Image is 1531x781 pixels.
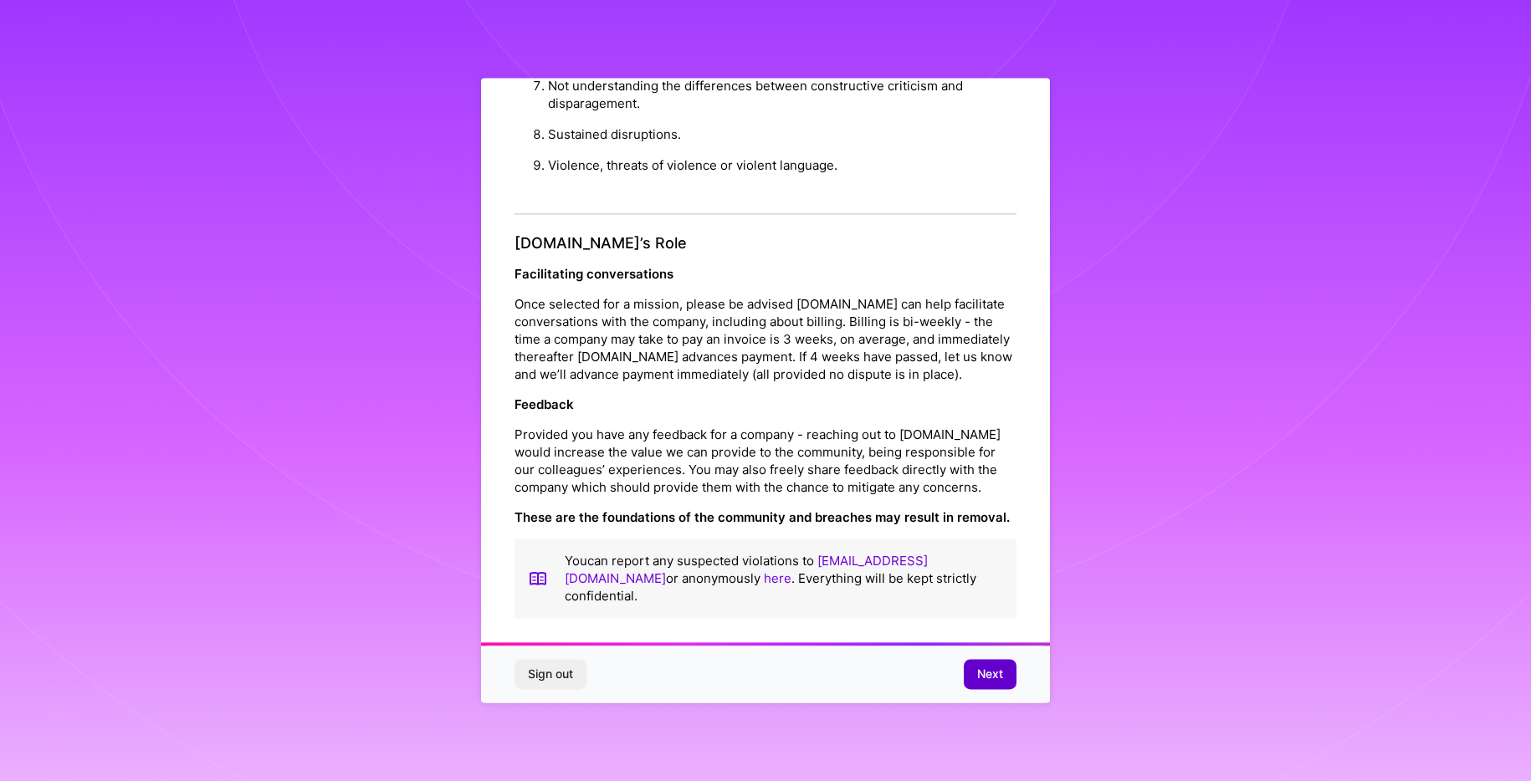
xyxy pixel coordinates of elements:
h4: [DOMAIN_NAME]’s Role [515,234,1016,253]
span: Sign out [528,666,573,683]
p: You can report any suspected violations to or anonymously . Everything will be kept strictly conf... [565,553,1003,605]
img: book icon [528,553,548,605]
button: Next [964,660,1016,690]
p: Once selected for a mission, please be advised [DOMAIN_NAME] can help facilitate conversations wi... [515,296,1016,384]
li: Sustained disruptions. [548,119,1016,150]
strong: These are the foundations of the community and breaches may result in removal. [515,510,1010,526]
p: Provided you have any feedback for a company - reaching out to [DOMAIN_NAME] would increase the v... [515,426,1016,497]
li: Not understanding the differences between constructive criticism and disparagement. [548,70,1016,119]
a: here [764,571,791,587]
button: Sign out [515,660,586,690]
li: Violence, threats of violence or violent language. [548,150,1016,181]
strong: Facilitating conversations [515,267,673,283]
span: Next [977,666,1003,683]
strong: Feedback [515,397,574,413]
a: [EMAIL_ADDRESS][DOMAIN_NAME] [565,554,928,587]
